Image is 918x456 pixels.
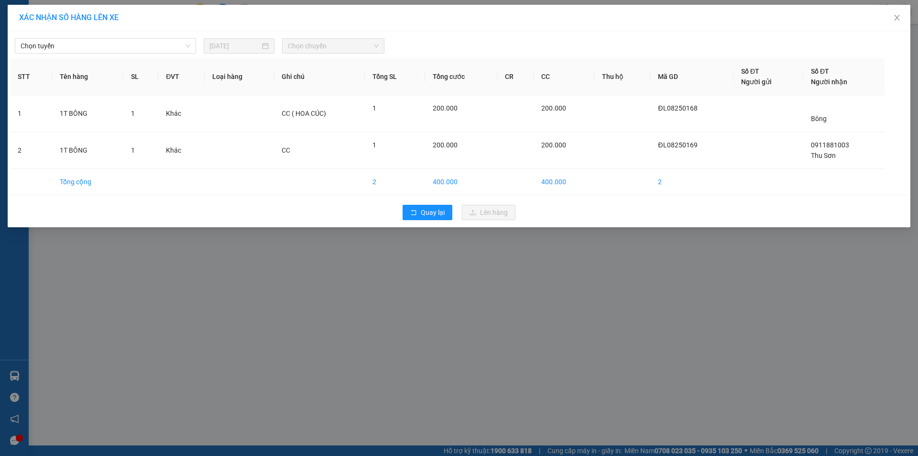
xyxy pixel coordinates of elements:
span: ĐL08250169 [658,141,697,149]
span: XÁC NHẬN SỐ HÀNG LÊN XE [19,13,119,22]
th: CR [497,58,534,95]
td: 400.000 [425,169,497,195]
span: CC [282,146,290,154]
button: Close [884,5,910,32]
th: SL [123,58,158,95]
th: Thu hộ [594,58,650,95]
span: rollback [410,209,417,217]
span: Thu Sơn [811,152,836,159]
th: Tên hàng [52,58,123,95]
td: Khác [158,132,205,169]
td: 2 [365,169,425,195]
span: CC ( HOA CÚC) [282,110,326,117]
th: CC [534,58,595,95]
span: 0911881003 [811,141,849,149]
span: Quay lại [421,207,445,218]
td: 1 [10,95,52,132]
td: 2 [650,169,733,195]
button: rollbackQuay lại [403,205,452,220]
th: Ghi chú [274,58,365,95]
span: Chọn tuyến [21,39,190,53]
span: 1 [372,104,376,112]
th: ĐVT [158,58,205,95]
th: Tổng cước [425,58,497,95]
span: Người nhận [811,78,847,86]
span: ĐL08250168 [658,104,697,112]
td: 2 [10,132,52,169]
span: Chọn chuyến [288,39,379,53]
span: 200.000 [433,104,458,112]
th: Loại hàng [205,58,273,95]
span: Số ĐT [741,67,759,75]
td: Tổng cộng [52,169,123,195]
span: 200.000 [541,104,566,112]
th: Tổng SL [365,58,425,95]
th: STT [10,58,52,95]
td: Khác [158,95,205,132]
span: Người gửi [741,78,772,86]
span: 1 [372,141,376,149]
span: close [893,14,901,22]
th: Mã GD [650,58,733,95]
td: 1T BÔNG [52,132,123,169]
span: 1 [131,110,135,117]
span: 1 [131,146,135,154]
td: 400.000 [534,169,595,195]
td: 1T BÔNG [52,95,123,132]
span: 200.000 [541,141,566,149]
button: uploadLên hàng [462,205,515,220]
span: Bông [811,115,827,122]
input: 15/08/2025 [209,41,260,51]
span: 200.000 [433,141,458,149]
span: Số ĐT [811,67,829,75]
